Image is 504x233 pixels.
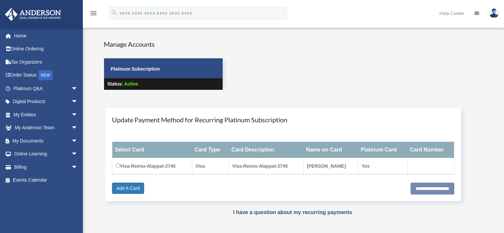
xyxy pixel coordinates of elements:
[5,55,88,69] a: Tax Organizers
[89,9,97,17] i: menu
[233,209,352,215] a: I have a question about my recurring payments
[71,147,84,161] span: arrow_drop_down
[112,115,454,124] h4: Update Payment Method for Recurring Platinum Subscription
[71,121,84,135] span: arrow_drop_down
[5,108,88,121] a: My Entitiesarrow_drop_down
[107,81,123,87] strong: Status:
[229,158,303,175] td: Visa-Reenu-Alappat-2745
[112,183,144,194] a: Add A Card
[5,42,88,56] a: Online Ordering
[124,81,138,87] span: Active
[192,158,229,175] td: Visa
[358,142,408,158] th: Platinum Card
[38,70,53,80] div: NEW
[5,69,88,82] a: Order StatusNEW
[111,66,160,72] strong: Platinum Subscription
[5,160,88,174] a: Billingarrow_drop_down
[5,134,88,147] a: My Documentsarrow_drop_down
[71,95,84,109] span: arrow_drop_down
[5,174,88,187] a: Events Calendar
[358,158,408,175] td: Yes
[71,134,84,148] span: arrow_drop_down
[71,160,84,174] span: arrow_drop_down
[229,142,303,158] th: Card Description
[111,9,118,16] i: search
[5,29,88,42] a: Home
[71,82,84,95] span: arrow_drop_down
[304,158,358,175] td: [PERSON_NAME]
[104,39,223,49] h4: Manage Accounts
[5,95,88,108] a: Digital Productsarrow_drop_down
[5,147,88,161] a: Online Learningarrow_drop_down
[407,142,454,158] th: Card Number
[112,158,192,175] td: Visa-Reenu-Alappat-2745
[304,142,358,158] th: Name on Card
[5,82,88,95] a: Platinum Q&Aarrow_drop_down
[489,8,499,18] img: User Pic
[3,8,63,21] img: Anderson Advisors Platinum Portal
[5,121,88,135] a: My Anderson Teamarrow_drop_down
[89,12,97,17] a: menu
[192,142,229,158] th: Card Type
[112,142,192,158] th: Select Card
[71,108,84,122] span: arrow_drop_down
